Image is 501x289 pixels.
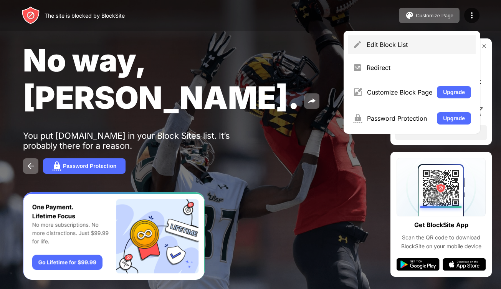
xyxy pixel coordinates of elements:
button: Upgrade [437,112,471,125]
img: menu-redirect.svg [353,63,362,72]
img: google-play.svg [397,258,440,271]
div: Password Protection [367,115,432,122]
img: menu-customize.svg [353,88,362,97]
img: menu-icon.svg [467,11,476,20]
div: Edit Block List [367,41,471,48]
div: Redirect [367,64,471,71]
img: menu-password.svg [353,114,362,123]
div: Scan the QR code to download BlockSite on your mobile device [397,233,486,251]
div: Customize Block Page [367,88,432,96]
img: app-store.svg [443,258,486,271]
div: Password Protection [63,163,116,169]
img: pallet.svg [405,11,414,20]
img: password.svg [52,161,61,171]
img: header-logo.svg [21,6,40,25]
div: The site is blocked by BlockSite [45,12,125,19]
iframe: Banner [23,192,205,280]
button: Customize Page [399,8,460,23]
div: You put [DOMAIN_NAME] in your Block Sites list. It’s probably there for a reason. [23,131,260,151]
img: rate-us-close.svg [481,43,487,49]
img: back.svg [26,161,35,171]
img: menu-pencil.svg [353,40,362,49]
div: Customize Page [416,13,453,18]
span: No way, [PERSON_NAME]. [23,42,299,116]
button: Password Protection [43,158,126,174]
img: share.svg [307,96,316,106]
div: Get BlockSite App [414,219,468,231]
button: Upgrade [437,86,471,98]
